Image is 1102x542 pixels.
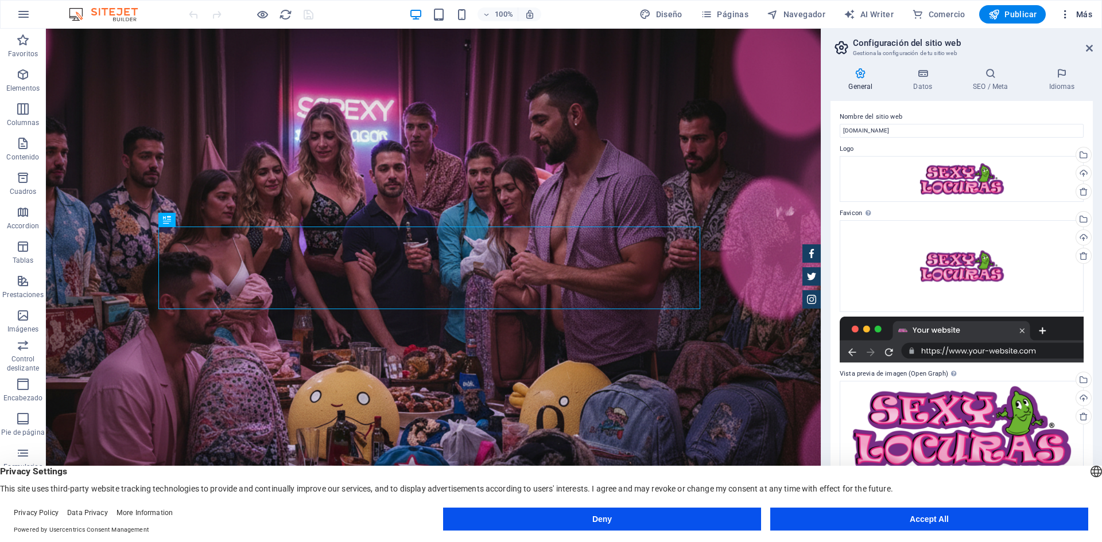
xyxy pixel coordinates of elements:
div: sexylocuras2025-zn7HNY2yh5dym5N1thKziQ-5flCxdb7rFHNr4bqUmareQ.png [840,220,1084,312]
label: Logo [840,142,1084,156]
i: Al redimensionar, ajustar el nivel de zoom automáticamente para ajustarse al dispositivo elegido. [525,9,535,20]
div: sexylocuras2025-zn7HNY2yh5dym5N1thKziQ.png [840,156,1084,202]
h4: SEO / Meta [955,68,1031,92]
p: Elementos [6,84,40,93]
button: Navegador [762,5,830,24]
label: Nombre del sitio web [840,110,1084,124]
span: Páginas [701,9,748,20]
button: Publicar [979,5,1046,24]
span: Más [1060,9,1092,20]
span: Diseño [639,9,682,20]
button: reload [278,7,292,21]
div: Diseño (Ctrl+Alt+Y) [635,5,687,24]
span: AI Writer [844,9,894,20]
button: Páginas [696,5,753,24]
button: Haz clic para salir del modo de previsualización y seguir editando [255,7,269,21]
div: sexylocuras2025-zn7HNY2yh5dym5N1thKziQ.png [840,381,1084,473]
h2: Configuración del sitio web [853,38,1093,48]
h4: Datos [895,68,955,92]
p: Tablas [13,256,34,265]
i: Volver a cargar página [279,8,292,21]
label: Favicon [840,206,1084,220]
p: Favoritos [8,49,38,59]
p: Prestaciones [2,290,43,299]
p: Encabezado [3,393,42,403]
input: Nombre... [840,124,1084,138]
span: Comercio [912,9,965,20]
p: Pie de página [1,428,44,437]
p: Cuadros [10,187,37,196]
button: AI Writer [839,5,898,24]
p: Columnas [7,118,40,127]
p: Formularios [3,462,42,471]
p: Imágenes [7,325,38,334]
button: Comercio [907,5,970,24]
img: Editor Logo [66,7,152,21]
p: Accordion [7,221,39,231]
button: Más [1055,5,1097,24]
p: Contenido [6,153,39,162]
label: Vista previa de imagen (Open Graph) [840,367,1084,381]
h4: General [831,68,895,92]
h3: Gestiona la configuración de tu sitio web [853,48,1070,59]
button: 1 [26,483,33,490]
h6: 100% [495,7,513,21]
button: Diseño [635,5,687,24]
button: 100% [478,7,518,21]
span: Publicar [988,9,1037,20]
h4: Idiomas [1031,68,1093,92]
span: Navegador [767,9,825,20]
